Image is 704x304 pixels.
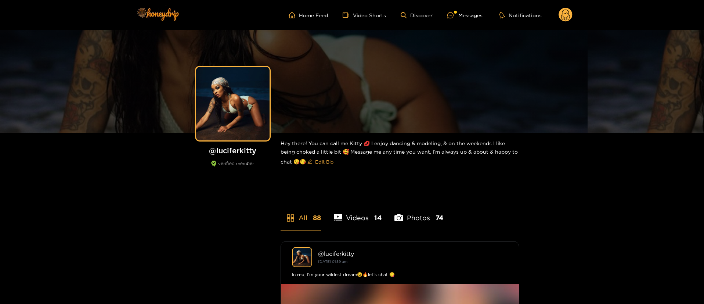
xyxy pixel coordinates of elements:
[281,133,519,174] div: Hey there! You can call me Kitty 💋 I enjoy dancing & modeling, & on the weekends I like being cho...
[497,11,544,19] button: Notifications
[192,161,273,174] div: verified member
[343,12,353,18] span: video-camera
[401,12,433,18] a: Discover
[318,260,347,264] small: [DATE] 01:59 am
[292,247,312,267] img: luciferkitty
[343,12,386,18] a: Video Shorts
[289,12,299,18] span: home
[289,12,328,18] a: Home Feed
[447,11,483,19] div: Messages
[192,146,273,155] h1: @ luciferkitty
[281,197,321,230] li: All
[292,271,508,278] div: In red, I’m your wildest dream😉🔥let's chat 😋
[436,213,443,222] span: 74
[334,197,382,230] li: Videos
[307,159,312,165] span: edit
[315,158,333,165] span: Edit Bio
[306,156,335,168] button: editEdit Bio
[286,214,295,222] span: appstore
[394,197,443,230] li: Photos
[318,250,508,257] div: @ luciferkitty
[374,213,382,222] span: 14
[313,213,321,222] span: 88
